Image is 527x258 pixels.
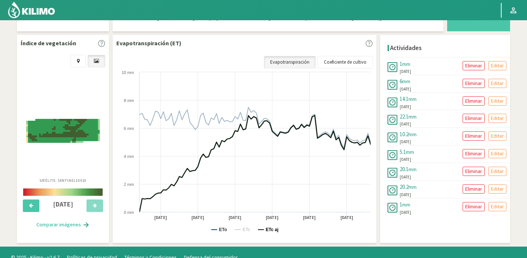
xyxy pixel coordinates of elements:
[266,215,279,220] text: [DATE]
[465,167,482,176] p: Eliminar
[463,79,485,88] button: Eliminar
[219,227,227,232] text: ETo
[465,149,482,158] p: Eliminar
[463,202,485,211] button: Eliminar
[465,132,482,140] p: Eliminar
[491,79,504,88] p: Editar
[491,97,504,105] p: Editar
[402,201,410,208] span: mm
[463,167,485,176] button: Eliminar
[465,97,482,105] p: Eliminar
[400,86,411,92] span: [DATE]
[463,114,485,123] button: Eliminar
[400,78,402,85] span: 6
[491,114,504,123] p: Editar
[488,131,506,141] button: Editar
[7,1,56,19] img: Kilimo
[400,121,411,127] span: [DATE]
[400,183,408,190] span: 20.2
[465,114,482,123] p: Eliminar
[23,188,103,196] img: scale
[463,184,485,194] button: Eliminar
[318,56,373,68] a: Coeficiente de cultivo
[266,227,278,232] text: ETc aj
[26,119,100,143] img: afe036c4-44c1-4a03-9ad3-82bf08b4ebc1_-_sentinel_-_2025-08-23.png
[340,215,353,220] text: [DATE]
[463,61,485,70] button: Eliminar
[463,149,485,158] button: Eliminar
[400,113,408,120] span: 22.1
[491,61,504,70] p: Editar
[400,166,408,173] span: 20.1
[406,149,414,155] span: mm
[491,185,504,193] p: Editar
[44,201,82,208] h4: [DATE]
[243,227,250,232] text: ETc
[488,96,506,106] button: Editar
[488,149,506,158] button: Editar
[408,113,417,120] span: mm
[264,56,316,68] a: Evapotranspiración
[124,182,134,187] text: 2 mm
[121,70,134,75] text: 10 mm
[463,96,485,106] button: Eliminar
[488,184,506,194] button: Editar
[400,60,402,67] span: 1
[488,167,506,176] button: Editar
[463,131,485,141] button: Eliminar
[400,192,411,198] span: [DATE]
[124,154,134,159] text: 4 mm
[154,215,167,220] text: [DATE]
[491,202,504,211] p: Editar
[303,215,316,220] text: [DATE]
[124,98,134,103] text: 8 mm
[390,45,422,52] h4: Actividades
[488,61,506,70] button: Editar
[400,139,411,145] span: [DATE]
[400,156,411,163] span: [DATE]
[402,78,410,85] span: mm
[408,166,417,173] span: mm
[488,202,506,211] button: Editar
[76,178,87,183] span: 10X10
[400,148,406,155] span: 5.1
[400,209,411,216] span: [DATE]
[191,215,204,220] text: [DATE]
[488,79,506,88] button: Editar
[465,185,482,193] p: Eliminar
[408,184,417,190] span: mm
[229,215,241,220] text: [DATE]
[400,201,402,208] span: 1
[488,114,506,123] button: Editar
[400,174,411,180] span: [DATE]
[465,202,482,211] p: Eliminar
[408,96,417,102] span: mm
[39,178,87,183] p: Satélite: Sentinel
[491,149,504,158] p: Editar
[400,131,408,138] span: 10.2
[21,39,76,47] p: Índice de vegetación
[402,61,410,67] span: mm
[465,79,482,88] p: Eliminar
[408,131,417,138] span: mm
[29,218,97,232] button: Comparar imágenes
[124,126,134,131] text: 6 mm
[400,104,411,110] span: [DATE]
[491,167,504,176] p: Editar
[465,61,482,70] p: Eliminar
[124,210,134,215] text: 0 mm
[491,132,504,140] p: Editar
[116,39,181,47] p: Evapotranspiración (ET)
[400,95,408,102] span: 14.1
[400,68,411,75] span: [DATE]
